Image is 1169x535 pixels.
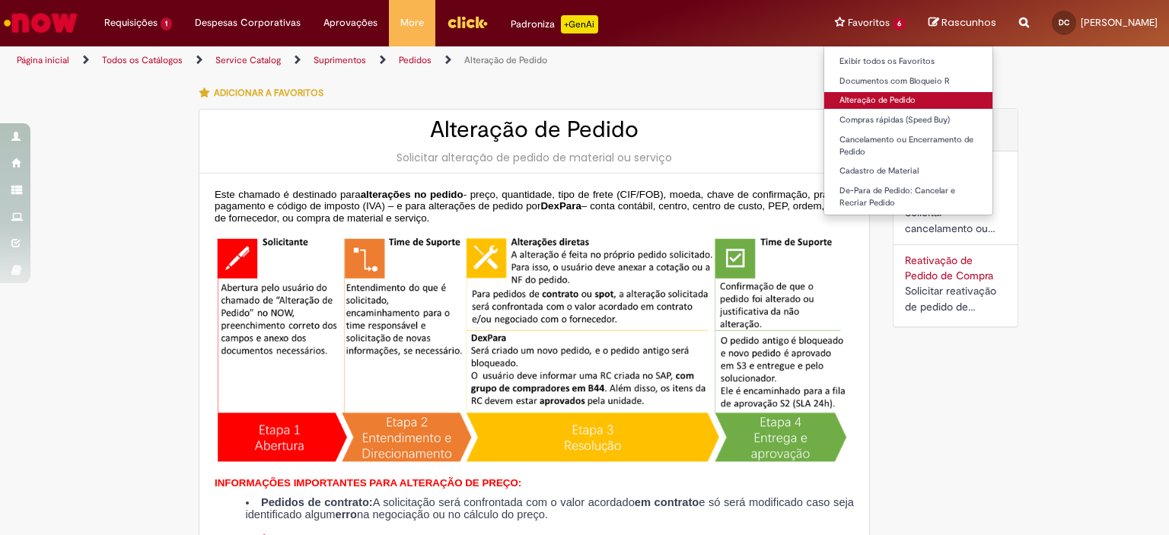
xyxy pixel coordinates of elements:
[215,189,854,212] span: - preço, quantidade, tipo de frete (CIF/FOB), moeda, chave de confirmação, prazo de pagamento e c...
[824,73,992,90] a: Documentos com Bloqueio R
[905,283,1006,315] div: Solicitar reativação de pedido de compra cancelado ou bloqueado.
[195,15,301,30] span: Despesas Corporativas
[215,150,854,165] div: Solicitar alteração de pedido de material ou serviço
[323,15,377,30] span: Aprovações
[905,253,993,282] a: Reativação de Pedido de Compra
[848,15,890,30] span: Favoritos
[823,46,993,215] ul: Favoritos
[400,15,424,30] span: More
[561,15,598,33] p: +GenAi
[214,87,323,99] span: Adicionar a Favoritos
[215,54,281,66] a: Service Catalog
[941,15,996,30] span: Rascunhos
[635,496,699,508] strong: em contrato
[11,46,768,75] ul: Trilhas de página
[824,163,992,180] a: Cadastro de Material
[540,200,581,212] span: DexPara
[824,92,992,109] a: Alteração de Pedido
[1081,16,1158,29] span: [PERSON_NAME]
[824,112,992,129] a: Compras rápidas (Speed Buy)
[929,16,996,30] a: Rascunhos
[1059,18,1069,27] span: DC
[464,54,547,66] a: Alteração de Pedido
[261,496,373,508] strong: Pedidos de contrato:
[245,497,854,521] li: A solicitação será confrontada com o valor acordado e só será modificado caso seja identificado a...
[361,189,463,200] span: alterações no pedido
[215,117,854,142] h2: Alteração de Pedido
[336,508,358,521] strong: erro
[893,108,1018,327] div: Ofertas Relacionadas
[824,53,992,70] a: Exibir todos os Favoritos
[17,54,69,66] a: Página inicial
[905,205,1006,237] div: Solicitar cancelamento ou encerramento de Pedido.
[314,54,366,66] a: Suprimentos
[215,189,361,200] span: Este chamado é destinado para
[104,15,158,30] span: Requisições
[2,8,80,38] img: ServiceNow
[215,477,521,489] span: INFORMAÇÕES IMPORTANTES PARA ALTERAÇÃO DE PREÇO:
[199,77,332,109] button: Adicionar a Favoritos
[511,15,598,33] div: Padroniza
[447,11,488,33] img: click_logo_yellow_360x200.png
[824,132,992,160] a: Cancelamento ou Encerramento de Pedido
[102,54,183,66] a: Todos os Catálogos
[161,18,172,30] span: 1
[824,183,992,211] a: De-Para de Pedido: Cancelar e Recriar Pedido
[399,54,432,66] a: Pedidos
[893,18,906,30] span: 6
[215,200,854,224] span: – conta contábil, centro, centro de custo, PEP, ordem, CNPJ de fornecedor, ou compra de material ...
